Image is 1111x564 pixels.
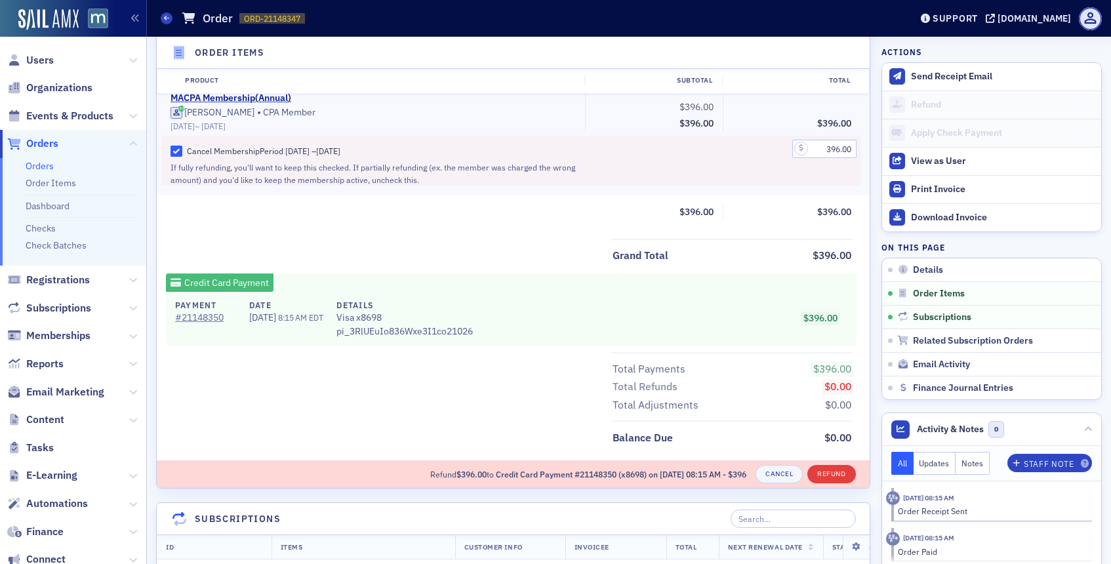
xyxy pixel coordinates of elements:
span: ORD-21148347 [244,13,300,24]
span: • [257,106,261,119]
div: Subtotal [584,76,722,87]
div: Download Invoice [911,212,1095,224]
span: $396.00 [679,101,714,113]
span: Refund to [430,468,746,480]
button: Send Receipt Email [882,63,1101,91]
time: 7/16/2025 08:15 AM [903,533,954,542]
span: Invoicee [575,542,609,552]
div: Activity [886,491,900,505]
span: Total [676,542,697,552]
div: Balance Due [613,430,673,446]
a: Automations [7,496,88,511]
h4: On this page [881,241,1102,253]
a: Finance [7,525,64,539]
span: Credit Card Payment #21148350 (x8698) on [DATE] 08:15 AM - $396 [496,469,746,479]
a: Order Items [26,177,76,189]
span: Subscriptions [26,301,91,315]
div: Staff Note [1024,460,1074,468]
div: Order Receipt Sent [898,505,1083,517]
span: $0.00 [824,431,851,444]
span: Registrations [26,273,90,287]
span: [DATE] [249,312,278,323]
span: Details [913,264,943,276]
h4: Payment [175,299,235,311]
a: MACPA Membership(Annual) [171,92,291,104]
a: E-Learning [7,468,77,483]
div: Order Paid [898,546,1083,557]
span: 8:15 AM [278,312,307,323]
a: Events & Products [7,109,113,123]
a: Registrations [7,273,90,287]
a: Print Invoice [882,175,1101,203]
div: CPA Member [171,106,576,132]
input: Search… [731,510,856,528]
button: All [891,452,914,475]
a: Email Marketing [7,385,104,399]
input: 0.00 [792,140,857,158]
span: $396.00 [817,117,851,129]
span: Finance Journal Entries [913,382,1013,394]
span: $0.00 [824,380,851,393]
span: [DATE] [285,146,310,156]
button: View as User [882,147,1101,175]
input: Cancel MembershipPeriod [DATE] –[DATE] [171,146,182,157]
span: Profile [1079,7,1102,30]
span: $396.00 [679,117,714,129]
div: Total Refunds [613,379,677,395]
h4: Actions [881,46,922,58]
div: pi_3RlUEuIo836Wxe3I1co21026 [336,299,473,338]
span: Tasks [26,441,54,455]
button: Staff Note [1007,454,1092,472]
span: Items [281,542,303,552]
a: [PERSON_NAME] [171,107,254,119]
span: EDT [307,312,323,323]
span: Start Date [832,542,874,552]
span: Order Items [913,288,965,300]
button: Cancel [756,465,803,483]
a: Memberships [7,329,91,343]
span: Cancel Membership Period – [187,146,340,156]
a: Checks [26,222,56,234]
span: Next Renewal Date [728,542,803,552]
h4: Details [336,299,473,311]
span: Visa x8698 [336,311,473,325]
span: $396.00 [803,312,838,324]
span: Finance [26,525,64,539]
div: Grand Total [613,248,668,264]
a: Reports [7,357,64,371]
a: Check Batches [26,239,87,251]
a: View Homepage [79,9,108,31]
span: Content [26,413,64,427]
span: Organizations [26,81,92,95]
a: Orders [7,136,58,151]
div: Support [933,12,978,24]
span: $396.00 [679,206,714,218]
span: Related Subscription Orders [913,335,1033,347]
div: Credit Card Payment [166,273,273,292]
span: Balance Due [613,430,677,446]
span: E-Learning [26,468,77,483]
a: Tasks [7,441,54,455]
h4: Date [249,299,323,311]
div: View as User [911,155,1095,167]
a: Users [7,53,54,68]
span: Memberships [26,329,91,343]
span: $396.00 [817,206,851,218]
h4: Subscriptions [195,512,281,526]
a: Dashboard [26,200,70,212]
span: $0.00 [825,398,851,411]
span: ID [166,542,174,552]
a: Subscriptions [7,301,91,315]
span: Email Marketing [26,385,104,399]
span: Reports [26,357,64,371]
div: [PERSON_NAME] [184,107,254,119]
img: SailAMX [18,9,79,30]
div: Activity [886,532,900,546]
div: Product [176,76,584,87]
span: Activity & Notes [917,422,984,436]
div: Refund [911,99,1095,111]
span: Total Refunds [613,379,682,395]
button: Refund [807,465,855,483]
a: #21148350 [175,311,235,325]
